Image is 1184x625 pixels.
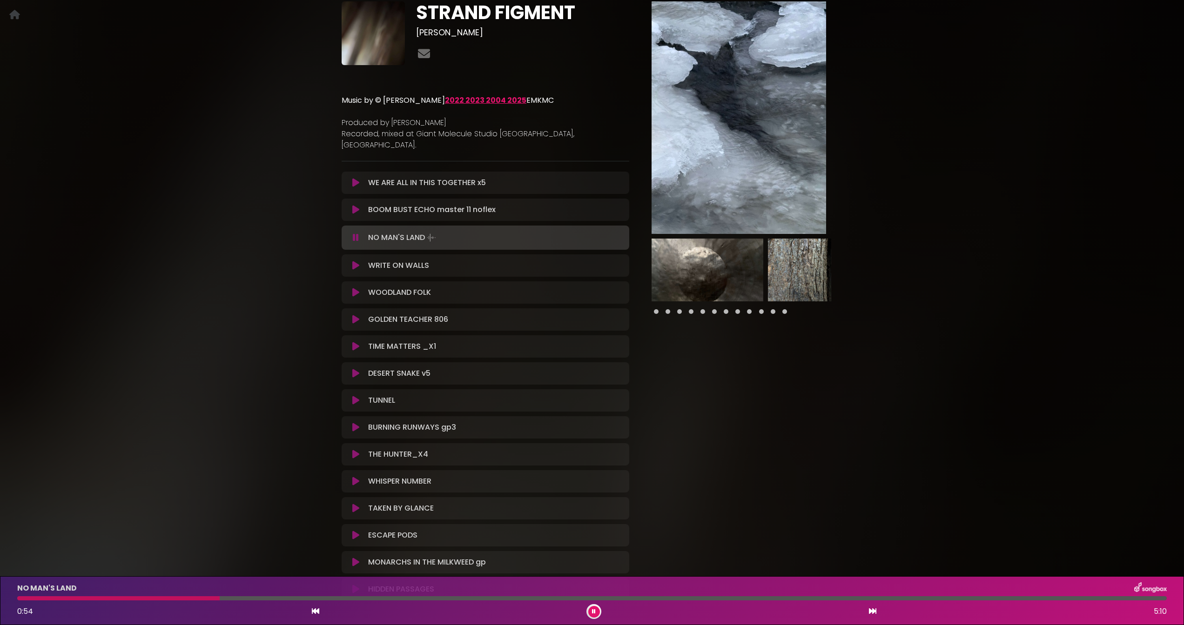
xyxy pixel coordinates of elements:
p: WOODLAND FOLK [368,287,431,298]
img: songbox-logo-white.png [1134,582,1167,594]
h1: STRAND FIGMENT [416,1,629,24]
p: BOOM BUST ECHO master 11 noflex [368,204,496,215]
span: 0:54 [17,606,33,617]
p: WHISPER NUMBER [368,476,431,487]
p: WE ARE ALL IN THIS TOGETHER x5 [368,177,486,188]
strong: Music by © [PERSON_NAME] EMKMC [342,95,554,106]
p: MONARCHS IN THE MILKWEED gp [368,557,486,568]
p: TUNNEL [368,395,395,406]
img: waveform4.gif [425,231,438,244]
a: 2022 2023 2004 2025 [445,95,526,106]
p: GOLDEN TEACHER 806 [368,314,448,325]
p: BURNING RUNWAYS gp3 [368,422,456,433]
p: Recorded, mixed at Giant Molecule Studio [GEOGRAPHIC_DATA], [GEOGRAPHIC_DATA]. [342,128,629,151]
p: ESCAPE PODS [368,530,417,541]
p: WRITE ON WALLS [368,260,429,271]
img: Main Media [652,1,826,234]
h3: [PERSON_NAME] [416,27,629,38]
p: NO MAN'S LAND [17,583,77,594]
img: 0Qngu3aQmeWnXbeUS6T7 [342,1,405,65]
img: xJ6AjNaNS5q5zrf3RJE9 [768,239,880,301]
p: TAKEN BY GLANCE [368,503,434,514]
img: Oo8NxdU4RJu8gxjiMMGP [652,239,763,301]
p: Produced by [PERSON_NAME] [342,117,629,128]
span: 5:10 [1154,606,1167,617]
p: DESERT SNAKE v5 [368,368,431,379]
p: THE HUNTER_X4 [368,449,428,460]
p: TIME MATTERS _X1 [368,341,436,352]
p: NO MAN'S LAND [368,231,438,244]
